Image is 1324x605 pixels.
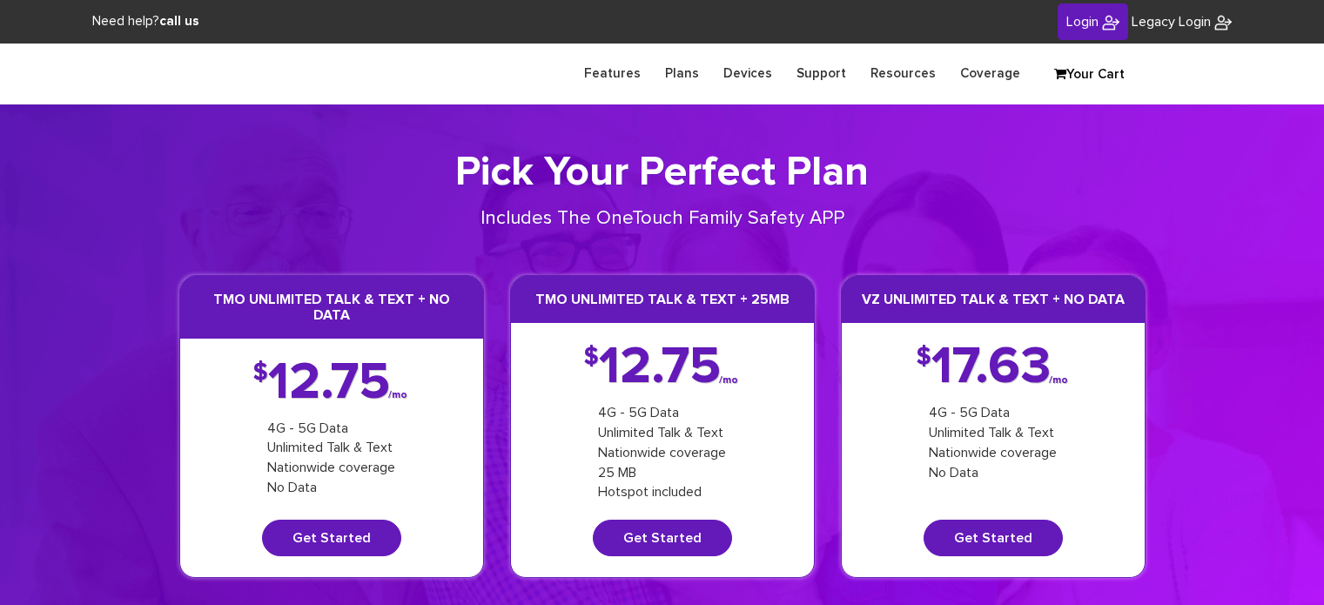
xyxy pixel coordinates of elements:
[598,463,726,483] div: 25 MB
[253,365,409,401] div: 12.75
[917,349,931,366] span: $
[420,205,904,232] p: Includes The OneTouch Family Safety APP
[1066,15,1099,29] span: Login
[1132,12,1232,32] a: Legacy Login
[924,520,1063,556] a: Get Started
[784,57,858,91] a: Support
[253,365,268,382] span: $
[1214,14,1232,31] img: YereimWireless
[267,438,395,458] div: Unlimited Talk & Text
[267,419,395,439] div: 4G - 5G Data
[929,423,1057,443] div: Unlimited Talk & Text
[267,458,395,478] div: Nationwide coverage
[388,392,407,399] span: /mo
[584,349,599,366] span: $
[262,520,401,556] a: Get Started
[598,403,726,423] div: 4G - 5G Data
[842,276,1145,323] h3: VZ Unlimited Talk & Text + No Data
[180,276,483,338] h3: TMO Unlimited Talk & Text + No Data
[929,443,1057,463] div: Nationwide coverage
[267,478,395,498] div: No Data
[653,57,711,91] a: Plans
[598,482,726,502] div: Hotspot included
[1102,14,1119,31] img: YereimWireless
[584,349,740,386] div: 12.75
[929,463,1057,483] div: No Data
[598,443,726,463] div: Nationwide coverage
[1049,377,1068,384] span: /mo
[858,57,948,91] a: Resources
[179,148,1146,198] h1: Pick Your Perfect Plan
[159,15,199,28] strong: call us
[929,403,1057,423] div: 4G - 5G Data
[511,276,814,323] h3: TMO Unlimited Talk & Text + 25MB
[92,15,199,28] span: Need help?
[572,57,653,91] a: Features
[711,57,784,91] a: Devices
[598,423,726,443] div: Unlimited Talk & Text
[593,520,732,556] a: Get Started
[1132,15,1211,29] span: Legacy Login
[1045,62,1132,88] a: Your Cart
[917,349,1070,386] div: 17.63
[719,377,738,384] span: /mo
[948,57,1032,91] a: Coverage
